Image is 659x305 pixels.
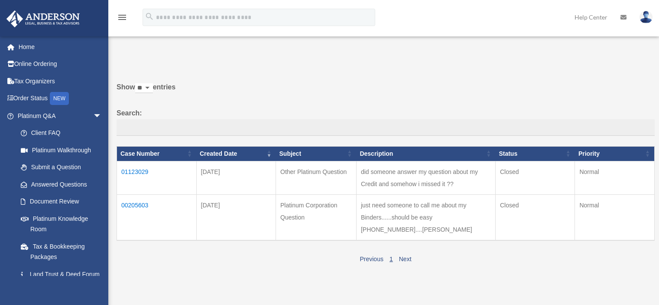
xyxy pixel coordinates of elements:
a: Land Trust & Deed Forum [12,266,110,283]
label: Show entries [117,81,655,102]
td: [DATE] [196,161,276,194]
input: Search: [117,119,655,136]
th: Created Date: activate to sort column ascending [196,146,276,161]
td: Platinum Corporation Question [276,194,357,240]
td: 01123029 [117,161,197,194]
a: Client FAQ [12,125,110,142]
th: Priority: activate to sort column ascending [575,146,655,161]
th: Description: activate to sort column ascending [356,146,495,161]
a: Home [6,38,115,56]
td: [DATE] [196,194,276,240]
a: Next [399,256,412,262]
a: menu [117,15,127,23]
a: Tax & Bookkeeping Packages [12,238,110,266]
th: Case Number: activate to sort column ascending [117,146,197,161]
i: menu [117,12,127,23]
i: search [145,12,154,21]
select: Showentries [135,83,153,93]
td: Normal [575,161,655,194]
a: Tax Organizers [6,72,115,90]
a: Answered Questions [12,176,106,193]
td: Other Platinum Question [276,161,357,194]
td: did someone answer my question about my Credit and somehow i missed it ?? [356,161,495,194]
img: User Pic [640,11,653,23]
a: Online Ordering [6,56,115,73]
div: NEW [50,92,69,105]
span: arrow_drop_down [93,107,110,125]
img: Anderson Advisors Platinum Portal [4,10,82,27]
td: 00205603 [117,194,197,240]
label: Search: [117,107,655,136]
a: Previous [360,256,383,262]
td: Closed [495,194,575,240]
a: Order StatusNEW [6,90,115,108]
td: just need someone to call me about my Binders......should be easy [PHONE_NUMBER]....[PERSON_NAME] [356,194,495,240]
th: Status: activate to sort column ascending [495,146,575,161]
th: Subject: activate to sort column ascending [276,146,357,161]
a: Platinum Q&Aarrow_drop_down [6,107,110,125]
a: Document Review [12,193,110,210]
a: Platinum Knowledge Room [12,210,110,238]
a: Platinum Walkthrough [12,141,110,159]
a: Submit a Question [12,159,110,176]
a: 1 [390,256,393,262]
td: Closed [495,161,575,194]
td: Normal [575,194,655,240]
